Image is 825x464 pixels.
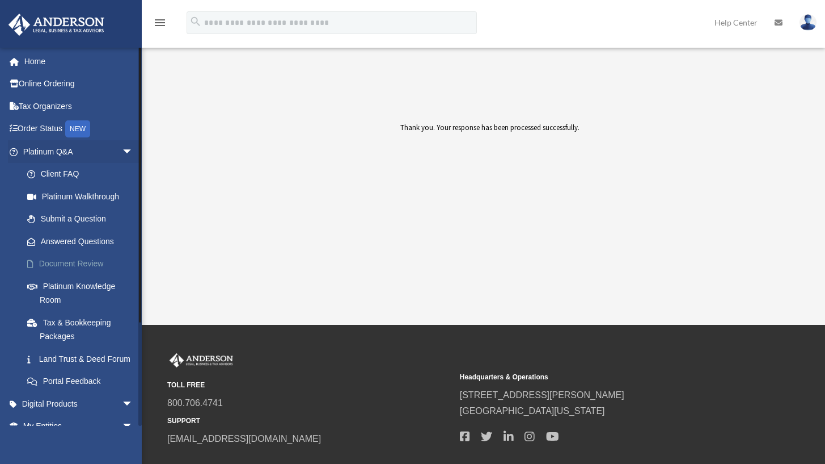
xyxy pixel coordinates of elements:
a: menu [153,20,167,30]
a: Answered Questions [16,230,150,253]
i: menu [153,16,167,30]
a: 800.706.4741 [167,398,223,408]
a: Document Review [16,253,150,275]
a: Client FAQ [16,163,150,186]
a: Submit a Question [16,208,150,231]
small: Headquarters & Operations [460,371,744,383]
span: arrow_drop_down [122,140,145,164]
a: Portal Feedback [16,370,150,393]
img: Anderson Advisors Platinum Portal [5,14,108,36]
a: Home [8,50,150,73]
a: Online Ordering [8,73,150,95]
a: Land Trust & Deed Forum [16,348,150,370]
a: Platinum Walkthrough [16,185,150,208]
a: Order StatusNEW [8,118,150,141]
i: search [189,15,202,28]
img: User Pic [799,14,816,31]
a: Tax Organizers [8,95,150,118]
a: [STREET_ADDRESS][PERSON_NAME] [460,390,624,400]
small: TOLL FREE [167,379,452,391]
a: [GEOGRAPHIC_DATA][US_STATE] [460,406,605,416]
small: SUPPORT [167,415,452,427]
a: Platinum Knowledge Room [16,275,150,311]
div: NEW [65,120,90,137]
a: Platinum Q&Aarrow_drop_down [8,140,150,163]
div: Thank you. Your response has been processed successfully. [279,122,701,207]
a: My Entitiesarrow_drop_down [8,415,150,438]
a: [EMAIL_ADDRESS][DOMAIN_NAME] [167,434,321,444]
a: Tax & Bookkeeping Packages [16,311,150,348]
span: arrow_drop_down [122,415,145,438]
a: Digital Productsarrow_drop_down [8,392,150,415]
img: Anderson Advisors Platinum Portal [167,353,235,368]
span: arrow_drop_down [122,392,145,416]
